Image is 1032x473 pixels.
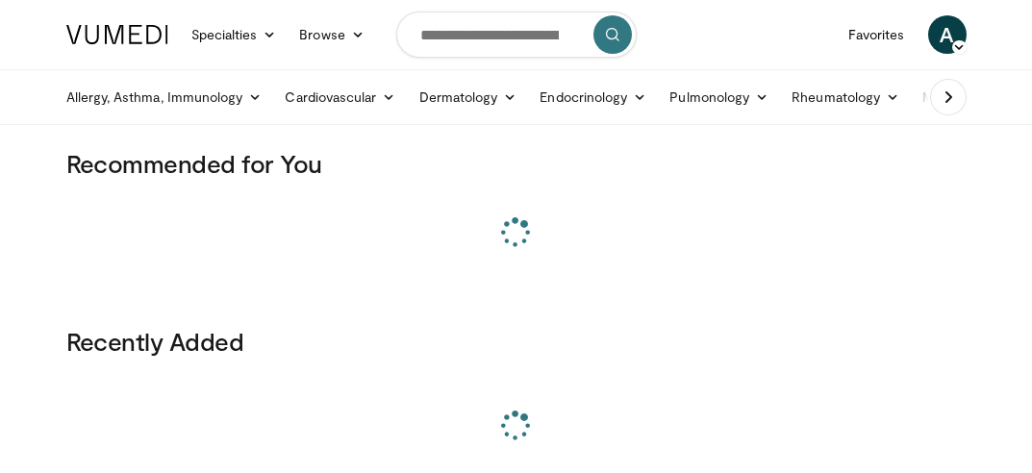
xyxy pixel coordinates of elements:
a: Endocrinology [528,78,658,116]
a: Favorites [837,15,917,54]
a: Cardiovascular [273,78,407,116]
img: VuMedi Logo [66,25,168,44]
a: Dermatology [408,78,529,116]
a: Allergy, Asthma, Immunology [55,78,274,116]
a: Specialties [180,15,289,54]
input: Search topics, interventions [396,12,637,58]
a: Rheumatology [780,78,911,116]
a: A [928,15,967,54]
a: Browse [288,15,376,54]
h3: Recommended for You [66,148,967,179]
a: Pulmonology [658,78,780,116]
h3: Recently Added [66,326,967,357]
